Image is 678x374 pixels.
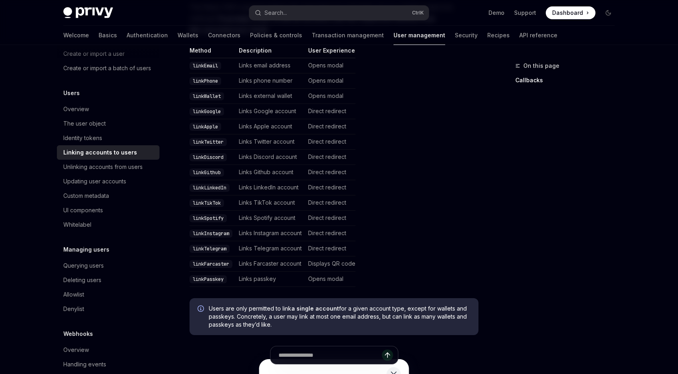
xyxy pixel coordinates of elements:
[190,62,221,70] code: linkEmail
[63,220,91,230] div: Whitelabel
[236,211,305,226] td: Links Spotify account
[63,119,106,128] div: The user object
[57,287,159,302] a: Allowlist
[57,203,159,217] a: UI components
[236,150,305,165] td: Links Discord account
[198,305,206,313] svg: Info
[190,92,224,100] code: linkWallet
[190,123,221,131] code: linkApple
[305,195,355,211] td: Direct redirect
[57,116,159,131] a: The user object
[291,305,339,312] strong: a single account
[249,6,429,20] button: Open search
[63,290,84,299] div: Allowlist
[312,26,384,45] a: Transaction management
[63,329,93,339] h5: Webhooks
[236,195,305,211] td: Links TikTok account
[208,26,240,45] a: Connectors
[236,180,305,195] td: Links LinkedIn account
[57,145,159,160] a: Linking accounts to users
[236,134,305,150] td: Links Twitter account
[382,350,393,361] button: Send message
[236,89,305,104] td: Links external wallet
[278,346,382,364] input: Ask a question...
[305,211,355,226] td: Direct redirect
[250,26,302,45] a: Policies & controls
[190,275,227,283] code: linkPasskey
[190,108,224,116] code: linkGoogle
[236,47,305,58] th: Description
[305,58,355,73] td: Opens modal
[63,205,103,215] div: UI components
[236,165,305,180] td: Links Github account
[57,189,159,203] a: Custom metadata
[209,305,470,329] span: Users are only permitted to link for a given account type, except for wallets and passkeys. Concr...
[523,61,559,71] span: On this page
[178,26,198,45] a: Wallets
[236,256,305,272] td: Links Farcaster account
[57,160,159,174] a: Unlinking accounts from users
[57,273,159,287] a: Deleting users
[63,245,109,254] h5: Managing users
[236,226,305,241] td: Links Instagram account
[190,77,221,85] code: linkPhone
[63,345,89,355] div: Overview
[552,9,583,17] span: Dashboard
[63,88,80,98] h5: Users
[305,272,355,287] td: Opens modal
[190,214,227,222] code: linkSpotify
[305,47,355,58] th: User Experience
[127,26,168,45] a: Authentication
[305,134,355,150] td: Direct redirect
[519,26,557,45] a: API reference
[305,165,355,180] td: Direct redirect
[190,138,227,146] code: linkTwitter
[305,89,355,104] td: Opens modal
[57,343,159,357] a: Overview
[236,119,305,134] td: Links Apple account
[57,302,159,316] a: Denylist
[393,26,445,45] a: User management
[305,241,355,256] td: Direct redirect
[57,258,159,273] a: Querying users
[305,256,355,272] td: Displays QR code
[190,47,236,58] th: Method
[63,162,143,172] div: Unlinking accounts from users
[63,360,106,369] div: Handling events
[63,177,126,186] div: Updating user accounts
[63,191,109,201] div: Custom metadata
[57,61,159,75] a: Create or import a batch of users
[57,174,159,189] a: Updating user accounts
[63,148,137,157] div: Linking accounts to users
[488,9,504,17] a: Demo
[236,272,305,287] td: Links passkey
[190,199,224,207] code: linkTikTok
[455,26,478,45] a: Security
[190,230,232,238] code: linkInstagram
[63,261,104,270] div: Querying users
[305,73,355,89] td: Opens modal
[412,10,424,16] span: Ctrl K
[487,26,510,45] a: Recipes
[57,217,159,232] a: Whitelabel
[236,73,305,89] td: Links phone number
[63,304,84,314] div: Denylist
[190,260,232,268] code: linkFarcaster
[63,275,101,285] div: Deleting users
[514,9,536,17] a: Support
[63,26,89,45] a: Welcome
[546,6,595,19] a: Dashboard
[57,131,159,145] a: Identity tokens
[57,357,159,372] a: Handling events
[305,226,355,241] td: Direct redirect
[63,63,151,73] div: Create or import a batch of users
[305,180,355,195] td: Direct redirect
[190,153,227,161] code: linkDiscord
[63,133,102,143] div: Identity tokens
[63,7,113,18] img: dark logo
[63,104,89,114] div: Overview
[190,245,230,253] code: linkTelegram
[264,8,287,18] div: Search...
[236,241,305,256] td: Links Telegram account
[236,104,305,119] td: Links Google account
